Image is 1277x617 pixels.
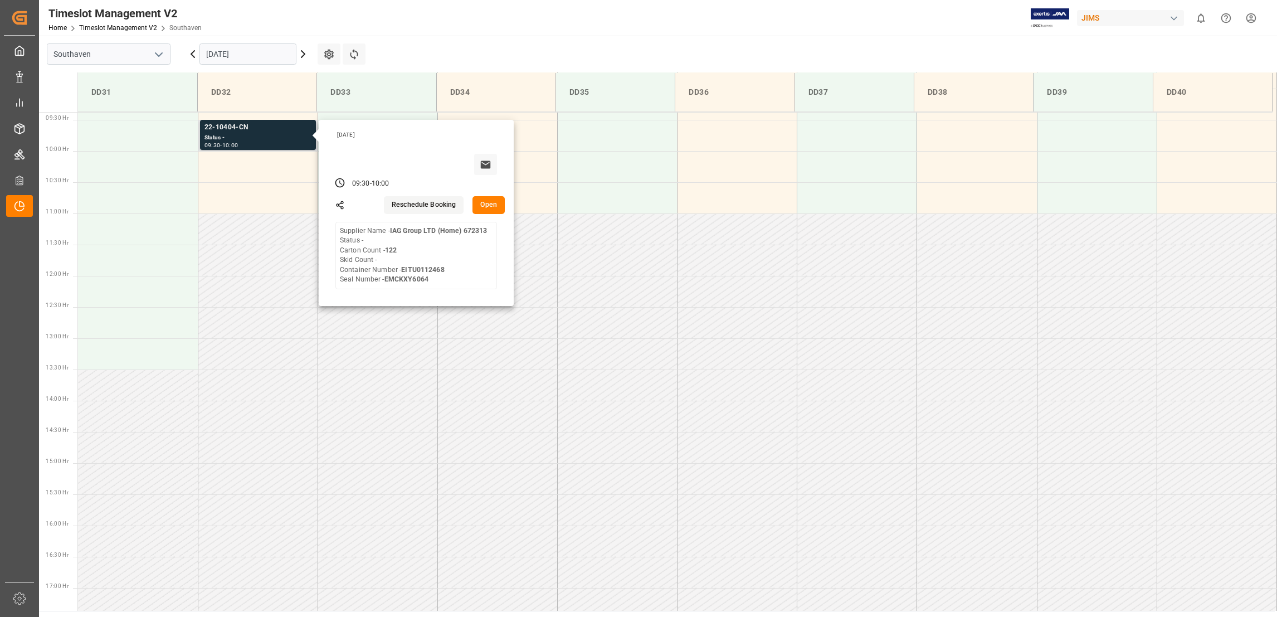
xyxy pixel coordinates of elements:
button: Open [472,196,505,214]
span: 17:00 Hr [46,583,69,589]
b: IAG Group LTD (Home) 672313 [390,227,488,235]
div: DD35 [565,82,666,103]
div: 10:00 [372,179,389,189]
input: Type to search/select [47,43,170,65]
div: Timeslot Management V2 [48,5,202,22]
span: 10:30 Hr [46,177,69,183]
div: 09:30 [352,179,370,189]
span: 13:00 Hr [46,333,69,339]
span: 09:30 Hr [46,115,69,121]
div: 22-10404-CN [204,122,311,133]
div: DD38 [923,82,1024,103]
div: JIMS [1077,10,1184,26]
div: DD32 [207,82,308,103]
a: Home [48,24,67,32]
span: 10:00 Hr [46,146,69,152]
div: DD33 [326,82,427,103]
div: [DATE] [333,131,501,139]
button: JIMS [1077,7,1188,28]
div: 09:30 [204,143,221,148]
div: - [370,179,372,189]
span: 12:30 Hr [46,302,69,308]
div: Supplier Name - Status - Carton Count - Skid Count - Container Number - Seal Number - [340,226,488,285]
span: 14:00 Hr [46,396,69,402]
button: Help Center [1213,6,1239,31]
div: DD31 [87,82,188,103]
div: DD40 [1162,82,1263,103]
span: 13:30 Hr [46,365,69,371]
button: Reschedule Booking [384,196,464,214]
div: Status - [204,133,311,143]
span: 14:30 Hr [46,427,69,433]
a: Timeslot Management V2 [79,24,157,32]
b: EITU0112468 [401,266,444,274]
span: 16:30 Hr [46,552,69,558]
button: open menu [150,46,167,63]
div: DD34 [446,82,547,103]
div: DD36 [684,82,785,103]
div: 10:00 [222,143,238,148]
div: - [220,143,222,148]
b: 122 [385,246,397,254]
b: EMCKXY6064 [384,275,428,283]
span: 15:30 Hr [46,489,69,495]
span: 11:00 Hr [46,208,69,215]
img: Exertis%20JAM%20-%20Email%20Logo.jpg_1722504956.jpg [1031,8,1069,28]
button: show 0 new notifications [1188,6,1213,31]
span: 16:00 Hr [46,521,69,527]
div: DD39 [1042,82,1143,103]
input: DD.MM.YYYY [199,43,296,65]
span: 15:00 Hr [46,458,69,464]
span: 12:00 Hr [46,271,69,277]
div: DD37 [804,82,905,103]
span: 11:30 Hr [46,240,69,246]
